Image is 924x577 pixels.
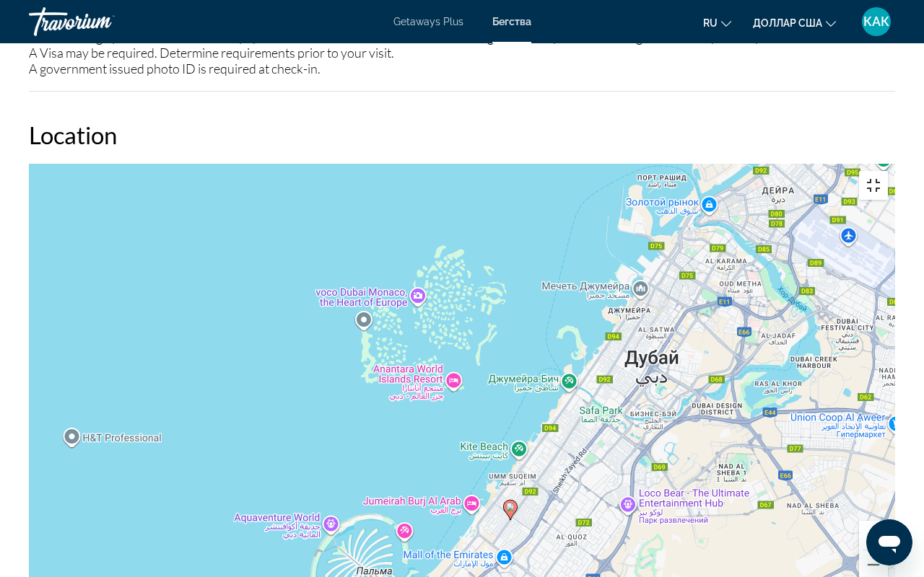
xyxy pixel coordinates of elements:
a: Getaways Plus [393,16,463,27]
a: Травориум [29,3,173,40]
button: Включить полноэкранный режим [859,171,888,200]
button: Изменить язык [703,12,731,33]
iframe: Кнопка запуска окна обмена сообщениями [866,519,912,565]
font: КАК [863,14,889,29]
button: Меню пользователя [858,6,895,37]
a: Бегства [492,16,531,27]
font: доллар США [753,17,822,29]
font: ru [703,17,718,29]
button: Изменить валюту [753,12,836,33]
h2: Location [29,120,895,149]
button: Увеличить [859,521,888,550]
